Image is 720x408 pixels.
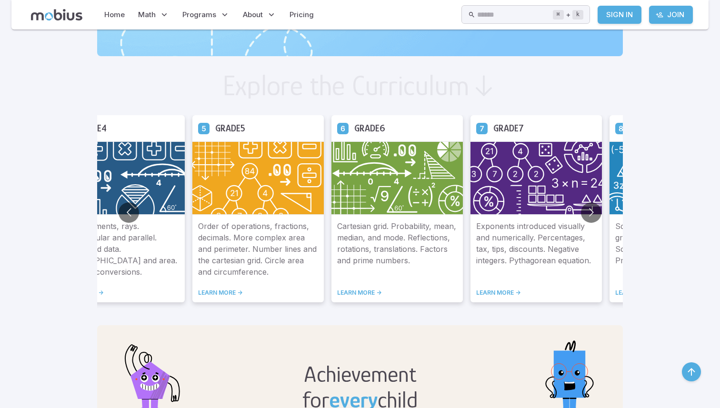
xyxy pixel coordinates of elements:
[476,122,488,134] a: Grade 7
[215,121,245,136] h5: Grade 5
[243,10,263,20] span: About
[53,141,185,215] img: Grade 4
[470,141,602,215] img: Grade 7
[337,220,457,278] p: Cartesian grid. Probability, mean, median, and mode. Reflections, rotations, translations. Factor...
[119,202,139,223] button: Go to previous slide
[138,10,156,20] span: Math
[222,71,470,100] h2: Explore the Curriculum
[553,9,583,20] div: +
[649,6,693,24] a: Join
[59,289,179,297] a: LEARN MORE ->
[331,141,463,215] img: Grade 6
[198,122,210,134] a: Grade 5
[59,220,179,278] p: Lines, segments, rays. Perpendicular and parallel. Graphs and data. [GEOGRAPHIC_DATA] and area. U...
[476,220,596,278] p: Exponents introduced visually and numerically. Percentages, tax, tips, discounts. Negative intege...
[192,141,324,215] img: Grade 5
[337,122,349,134] a: Grade 6
[354,121,385,136] h5: Grade 6
[198,289,318,297] a: LEARN MORE ->
[598,6,641,24] a: Sign In
[615,122,627,134] a: Grade 8
[101,4,128,26] a: Home
[476,289,596,297] a: LEARN MORE ->
[287,4,317,26] a: Pricing
[493,121,524,136] h5: Grade 7
[337,289,457,297] a: LEARN MORE ->
[198,220,318,278] p: Order of operations, fractions, decimals. More complex area and perimeter. Number lines and the c...
[182,10,216,20] span: Programs
[302,361,418,387] h2: Achievement
[553,10,564,20] kbd: ⌘
[581,202,601,223] button: Go to next slide
[572,10,583,20] kbd: k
